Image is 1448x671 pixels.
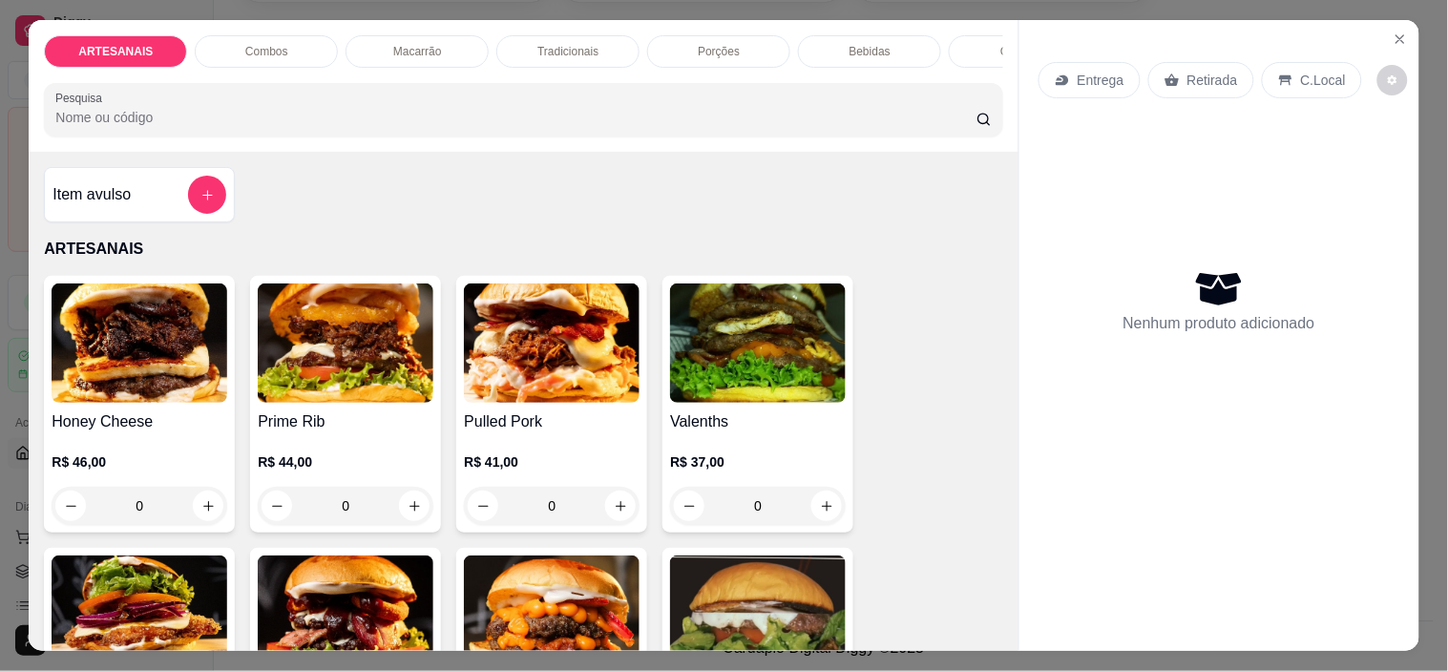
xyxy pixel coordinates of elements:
[670,283,846,403] img: product-image
[698,44,740,59] p: Porções
[55,90,109,106] label: Pesquisa
[258,452,433,472] p: R$ 44,00
[52,410,227,433] h4: Honey Cheese
[670,452,846,472] p: R$ 37,00
[464,283,640,403] img: product-image
[55,108,976,127] input: Pesquisa
[258,283,433,403] img: product-image
[537,44,598,59] p: Tradicionais
[393,44,442,59] p: Macarrão
[52,452,227,472] p: R$ 46,00
[1187,71,1238,90] p: Retirada
[78,44,153,59] p: ARTESANAIS
[188,176,226,214] button: add-separate-item
[850,44,891,59] p: Bebidas
[464,452,640,472] p: R$ 41,00
[1000,44,1040,59] p: Cremes
[1078,71,1124,90] p: Entrega
[1123,312,1315,335] p: Nenhum produto adicionado
[245,44,288,59] p: Combos
[52,283,227,403] img: product-image
[464,410,640,433] h4: Pulled Pork
[44,238,1002,261] p: ARTESANAIS
[1377,65,1408,95] button: decrease-product-quantity
[52,183,131,206] h4: Item avulso
[670,410,846,433] h4: Valenths
[258,410,433,433] h4: Prime Rib
[1385,24,1416,54] button: Close
[1301,71,1346,90] p: C.Local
